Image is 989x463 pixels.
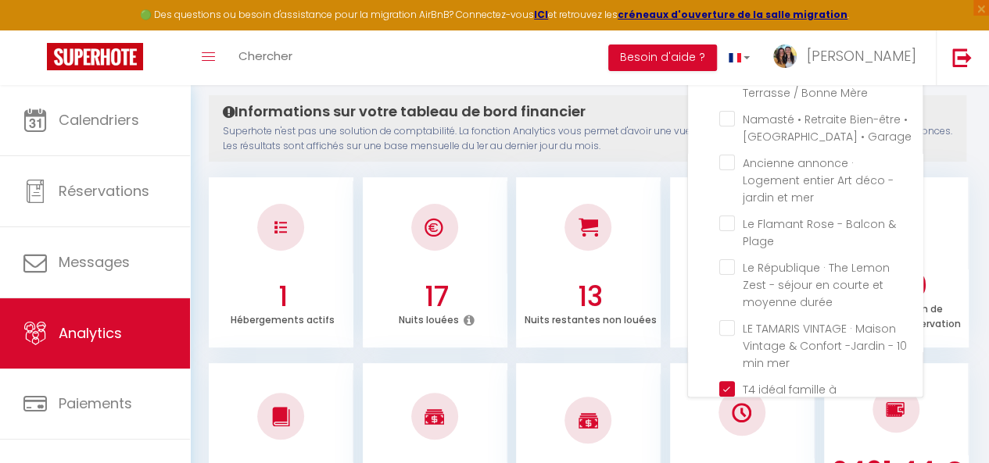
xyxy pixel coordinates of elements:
span: Messages [59,252,130,272]
h4: Informations sur votre tableau de bord financier [223,103,952,120]
h3: 56.67 % [677,280,811,313]
span: LE TAMARIS VINTAGE · Maison Vintage & Confort -Jardin - 10 min mer [743,321,907,371]
a: Chercher [227,30,304,85]
span: Ancienne annonce · Logement entier Art déco - jardin et mer [743,155,894,205]
span: Paiements [59,394,132,413]
img: logout [952,48,972,67]
a: ICI [534,8,548,21]
span: Analytics [59,323,122,343]
h3: 17 [370,280,503,313]
img: NO IMAGE [274,221,287,233]
button: Ouvrir le widget de chat LiveChat [13,6,59,53]
img: ... [773,45,797,68]
span: [PERSON_NAME] [807,46,916,66]
button: Besoin d'aide ? [608,45,717,71]
p: Superhote n'est pas une solution de comptabilité. La fonction Analytics vous permet d'avoir une v... [223,124,952,154]
p: Nuits louées [399,310,459,326]
img: NO IMAGE [886,400,905,418]
span: Namasté • Retraite Bien-être • [GEOGRAPHIC_DATA] • Garage [743,112,912,144]
span: Le République · The Lemon Zest - séjour en courte et moyenne durée [743,260,890,310]
a: créneaux d'ouverture de la salle migration [618,8,847,21]
span: Calendriers [59,110,139,130]
p: Nuits restantes non louées [524,310,656,326]
h3: 13 [524,280,658,313]
span: Chercher [238,48,292,64]
span: Le Flamant Rose - Balcon & Plage [743,216,896,249]
h3: 1 [216,280,349,313]
img: NO IMAGE [732,403,751,422]
img: Super Booking [47,43,143,70]
iframe: Chat [923,393,977,451]
span: Réservations [59,181,149,201]
p: Hébergements actifs [231,310,335,326]
a: ... [PERSON_NAME] [761,30,936,85]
